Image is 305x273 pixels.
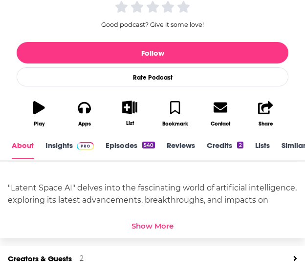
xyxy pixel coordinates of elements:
[12,141,34,159] a: About
[259,121,273,127] div: Share
[45,141,94,159] a: InsightsPodchaser Pro
[167,141,195,159] a: Reviews
[237,142,243,148] div: 2
[255,141,270,159] a: Lists
[293,254,297,263] a: View All
[17,94,62,133] button: Play
[142,142,155,148] div: 540
[107,94,152,132] button: List
[8,254,72,263] a: Creators & Guests
[34,121,45,127] div: Play
[211,120,230,127] div: Contact
[162,121,188,127] div: Bookmark
[207,141,243,159] a: Credits2
[243,94,288,133] button: Share
[101,21,204,28] span: Good podcast? Give it some love!
[126,120,134,126] div: List
[78,121,91,127] div: Apps
[80,254,84,263] div: 2
[17,67,288,86] div: Rate Podcast
[17,42,288,63] button: Follow
[62,94,108,133] button: Apps
[198,94,243,133] a: Contact
[106,141,155,159] a: Episodes540
[77,142,94,150] img: Podchaser Pro
[152,94,198,133] button: Bookmark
